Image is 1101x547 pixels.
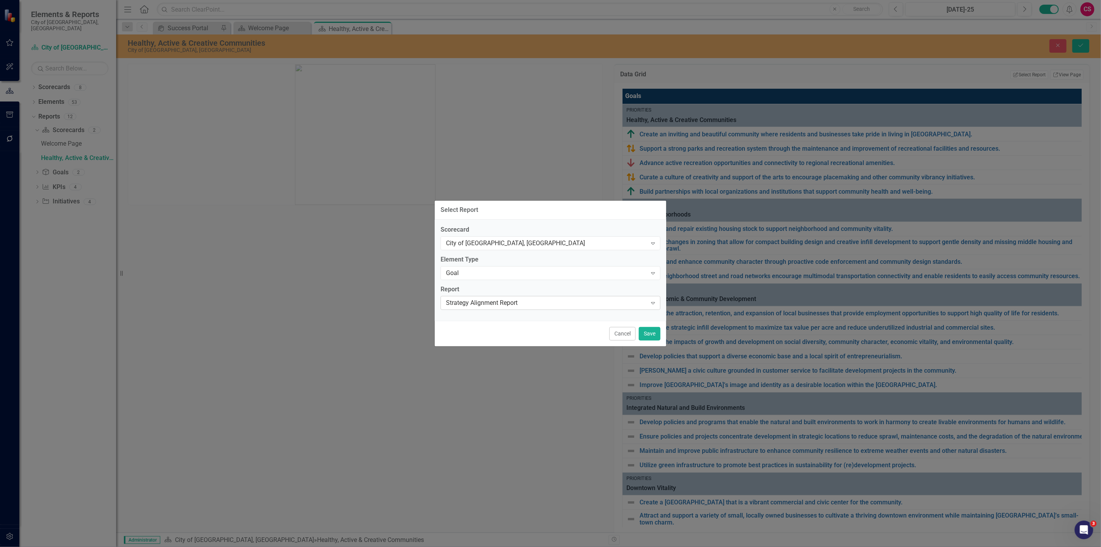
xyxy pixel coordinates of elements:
span: 3 [1091,521,1097,527]
div: Goal [446,268,647,277]
label: Report [441,285,660,294]
label: Element Type [441,255,660,264]
button: Save [639,327,660,341]
div: Select Report [441,206,478,213]
button: Cancel [609,327,636,341]
label: Scorecard [441,225,660,234]
div: Strategy Alignment Report [446,298,647,307]
div: City of [GEOGRAPHIC_DATA], [GEOGRAPHIC_DATA] [446,239,647,248]
iframe: Intercom live chat [1075,521,1093,539]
